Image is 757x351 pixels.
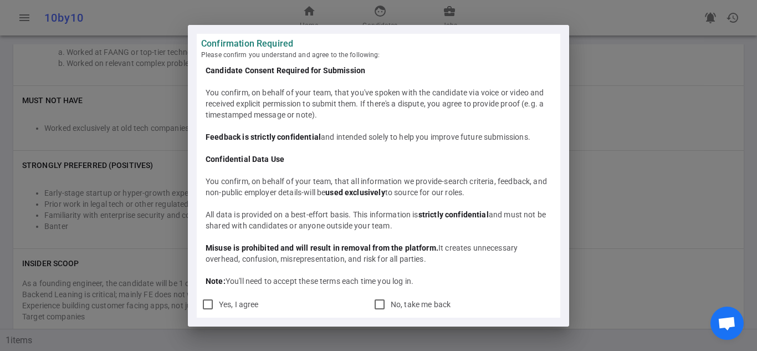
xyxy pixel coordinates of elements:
b: Misuse is prohibited and will result in removal from the platform. [206,243,438,252]
div: and intended solely to help you improve future submissions. [206,131,551,143]
b: Confidential Data Use [206,155,284,164]
div: It creates unnecessary overhead, confusion, misrepresentation, and risk for all parties. [206,242,551,264]
b: Candidate Consent Required for Submission [206,66,365,75]
b: strictly confidential [418,210,489,219]
div: You confirm, on behalf of your team, that you've spoken with the candidate via voice or video and... [206,87,551,120]
div: All data is provided on a best-effort basis. This information is and must not be shared with cand... [206,209,551,231]
div: You'll need to accept these terms each time you log in. [206,276,551,287]
div: You confirm, on behalf of your team, that all information we provide-search criteria, feedback, a... [206,176,551,198]
strong: Confirmation Required [201,38,556,49]
span: Yes, I agree [219,300,259,309]
b: used exclusively [325,188,385,197]
span: Please confirm you understand and agree to the following: [201,49,556,60]
span: No, take me back [391,300,451,309]
b: Note: [206,277,226,286]
b: Feedback is strictly confidential [206,133,321,141]
div: Open chat [710,307,744,340]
